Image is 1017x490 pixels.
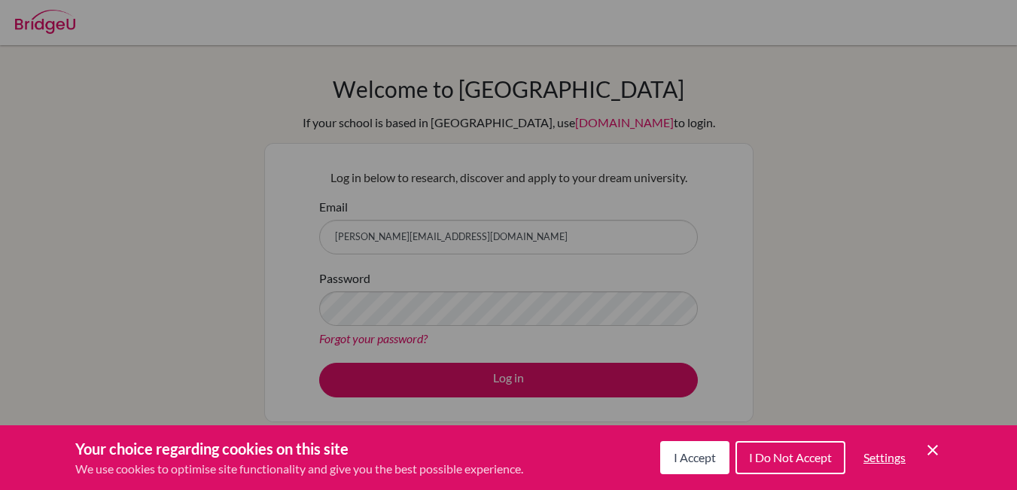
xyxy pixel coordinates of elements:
[660,441,729,474] button: I Accept
[749,450,832,464] span: I Do Not Accept
[75,460,523,478] p: We use cookies to optimise site functionality and give you the best possible experience.
[924,441,942,459] button: Save and close
[851,443,918,473] button: Settings
[75,437,523,460] h3: Your choice regarding cookies on this site
[674,450,716,464] span: I Accept
[863,450,906,464] span: Settings
[735,441,845,474] button: I Do Not Accept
